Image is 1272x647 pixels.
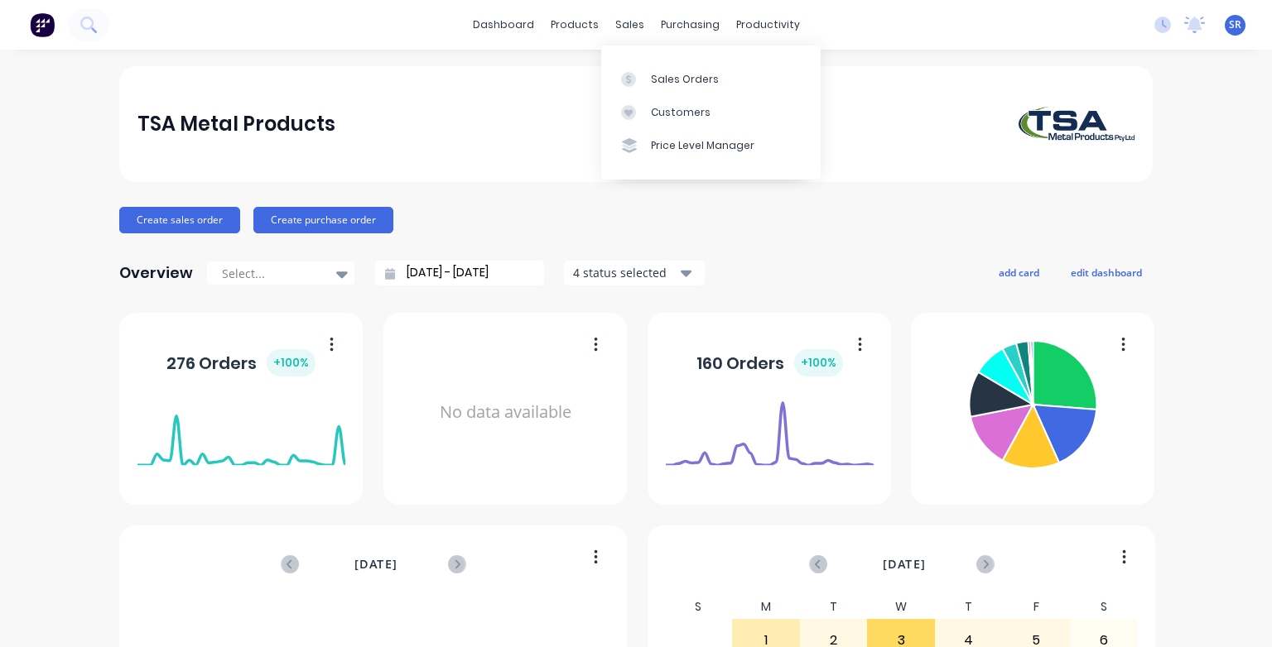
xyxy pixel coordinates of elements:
[653,12,728,37] div: purchasing
[867,595,935,619] div: W
[601,62,821,95] a: Sales Orders
[402,334,609,491] div: No data available
[137,108,335,141] div: TSA Metal Products
[30,12,55,37] img: Factory
[601,129,821,162] a: Price Level Manager
[607,12,653,37] div: sales
[728,12,808,37] div: productivity
[988,261,1050,283] button: add card
[119,207,240,233] button: Create sales order
[573,264,677,281] div: 4 status selected
[651,105,711,120] div: Customers
[732,595,800,619] div: M
[696,349,843,376] div: 160 Orders
[267,349,316,376] div: + 100 %
[119,256,193,290] div: Overview
[1002,595,1070,619] div: F
[1229,17,1241,32] span: SR
[465,12,542,37] a: dashboard
[542,12,607,37] div: products
[253,207,393,233] button: Create purchase order
[1060,261,1153,283] button: edit dashboard
[564,261,705,285] button: 4 status selected
[883,555,926,573] span: [DATE]
[601,96,821,129] a: Customers
[800,595,868,619] div: T
[665,595,733,619] div: S
[1070,595,1138,619] div: S
[651,72,719,87] div: Sales Orders
[1019,107,1135,141] img: TSA Metal Products
[166,349,316,376] div: 276 Orders
[935,595,1003,619] div: T
[354,555,397,573] span: [DATE]
[794,349,843,376] div: + 100 %
[651,138,754,153] div: Price Level Manager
